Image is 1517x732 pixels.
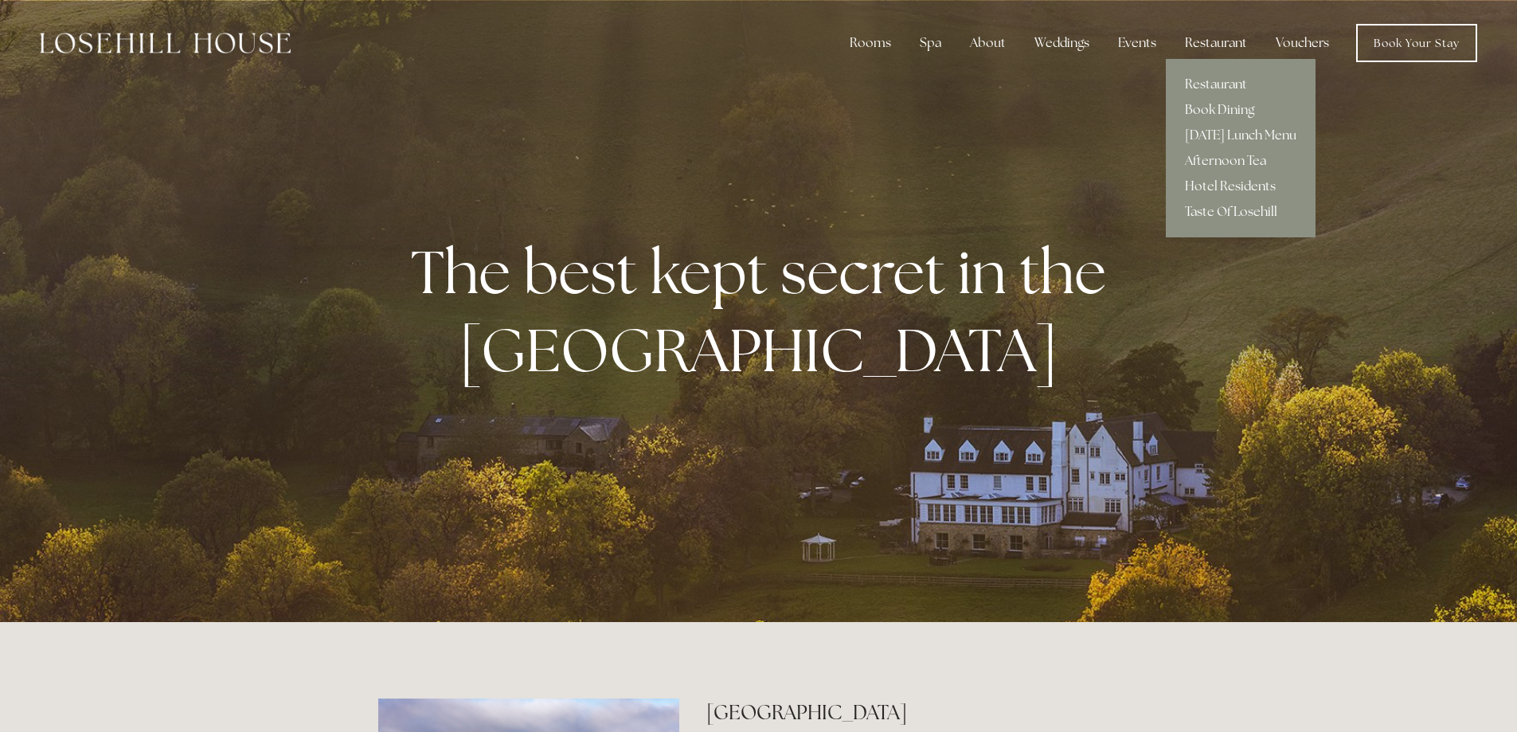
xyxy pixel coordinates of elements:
[1166,72,1316,97] a: Restaurant
[957,27,1019,59] div: About
[1105,27,1169,59] div: Events
[706,699,1139,726] h2: [GEOGRAPHIC_DATA]
[1356,24,1477,62] a: Book Your Stay
[1166,174,1316,199] a: Hotel Residents
[411,233,1119,389] strong: The best kept secret in the [GEOGRAPHIC_DATA]
[1263,27,1342,59] a: Vouchers
[1166,148,1316,174] a: Afternoon Tea
[1166,123,1316,148] a: [DATE] Lunch Menu
[907,27,954,59] div: Spa
[1166,199,1316,225] a: Taste Of Losehill
[1022,27,1102,59] div: Weddings
[1172,27,1260,59] div: Restaurant
[1166,97,1316,123] a: Book Dining
[40,33,291,53] img: Losehill House
[837,27,904,59] div: Rooms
